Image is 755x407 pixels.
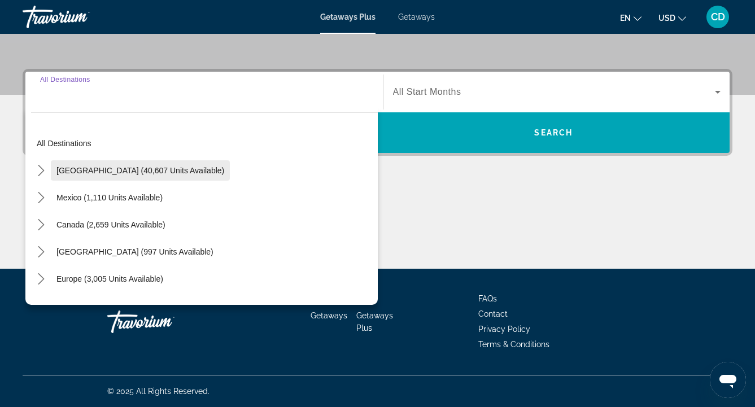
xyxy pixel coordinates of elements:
button: Toggle Australia (236 units available) submenu [31,296,51,316]
span: All destinations [37,139,91,148]
span: [GEOGRAPHIC_DATA] (997 units available) [56,247,213,256]
span: All Start Months [393,87,461,97]
span: © 2025 All Rights Reserved. [107,387,210,396]
button: Toggle United States (40,607 units available) submenu [31,161,51,181]
a: Terms & Conditions [478,340,549,349]
button: Select destination: Canada (2,659 units available) [51,215,171,235]
span: Mexico (1,110 units available) [56,193,163,202]
button: Toggle Europe (3,005 units available) submenu [31,269,51,289]
button: Toggle Caribbean & Atlantic Islands (997 units available) submenu [31,242,51,262]
button: Search [378,112,730,153]
span: USD [658,14,675,23]
a: Privacy Policy [478,325,530,334]
button: Select destination: All destinations [31,133,378,154]
a: Getaways [311,311,347,320]
button: Toggle Canada (2,659 units available) submenu [31,215,51,235]
iframe: Bouton de lancement de la fenêtre de messagerie [710,362,746,398]
span: Europe (3,005 units available) [56,274,163,283]
button: Change currency [658,10,686,26]
span: CD [711,11,725,23]
div: Destination options [25,107,378,305]
button: Toggle Mexico (1,110 units available) submenu [31,188,51,208]
span: Search [534,128,573,137]
button: Select destination: Mexico (1,110 units available) [51,187,168,208]
button: Select destination: Australia (236 units available) [51,296,168,316]
button: User Menu [703,5,732,29]
span: Canada (2,659 units available) [56,220,165,229]
button: Select destination: Europe (3,005 units available) [51,269,169,289]
a: Go Home [107,305,220,339]
a: Contact [478,309,508,318]
a: Travorium [23,2,136,32]
span: All Destinations [40,76,90,83]
a: Getaways Plus [320,12,376,21]
button: Select destination: United States (40,607 units available) [51,160,230,181]
a: Getaways [398,12,435,21]
span: en [620,14,631,23]
button: Select destination: Caribbean & Atlantic Islands (997 units available) [51,242,219,262]
input: Select destination [40,86,369,99]
button: Change language [620,10,641,26]
a: FAQs [478,294,497,303]
div: Search widget [25,72,730,153]
a: Getaways Plus [356,311,393,332]
span: [GEOGRAPHIC_DATA] (40,607 units available) [56,166,224,175]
